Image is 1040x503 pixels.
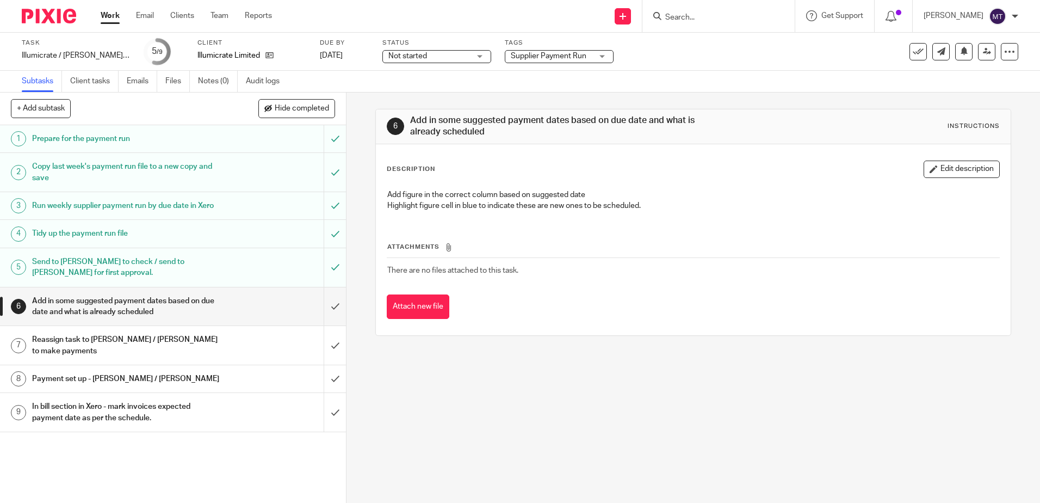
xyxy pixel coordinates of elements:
[32,198,219,214] h1: Run weekly supplier payment run by due date in Xero
[11,299,26,314] div: 6
[152,45,163,58] div: 5
[32,293,219,321] h1: Add in some suggested payment dates based on due date and what is already scheduled
[948,122,1000,131] div: Instructions
[32,254,219,281] h1: Send to [PERSON_NAME] to check / send to [PERSON_NAME] for first approval.
[11,371,26,387] div: 8
[170,10,194,21] a: Clients
[32,371,219,387] h1: Payment set up - [PERSON_NAME] / [PERSON_NAME]
[387,189,999,200] p: Add figure in the correct column based on suggested date
[387,165,435,174] p: Description
[22,71,62,92] a: Subtasks
[22,9,76,23] img: Pixie
[275,105,329,113] span: Hide completed
[197,39,306,47] label: Client
[387,118,404,135] div: 6
[157,49,163,55] small: /9
[11,338,26,353] div: 7
[382,39,491,47] label: Status
[22,50,131,61] div: Illumicrate / Daphne Press - Supplier Payment Run
[387,200,999,211] p: Highlight figure cell in blue to indicate these are new ones to be scheduled.
[11,260,26,275] div: 5
[32,332,219,359] h1: Reassign task to [PERSON_NAME] / [PERSON_NAME] to make payments
[320,39,369,47] label: Due by
[387,295,449,319] button: Attach new file
[664,13,762,23] input: Search
[320,52,343,59] span: [DATE]
[165,71,190,92] a: Files
[924,161,1000,178] button: Edit description
[22,50,131,61] div: Illumicrate / [PERSON_NAME] Press - Supplier Payment Run
[197,50,260,61] p: Illumicrate Limited
[924,10,983,21] p: [PERSON_NAME]
[258,99,335,118] button: Hide completed
[821,12,863,20] span: Get Support
[11,405,26,420] div: 9
[136,10,154,21] a: Email
[70,71,119,92] a: Client tasks
[246,71,288,92] a: Audit logs
[410,115,716,138] h1: Add in some suggested payment dates based on due date and what is already scheduled
[198,71,238,92] a: Notes (0)
[11,131,26,146] div: 1
[387,267,518,274] span: There are no files attached to this task.
[511,52,586,60] span: Supplier Payment Run
[211,10,228,21] a: Team
[101,10,120,21] a: Work
[11,226,26,242] div: 4
[989,8,1006,25] img: svg%3E
[32,225,219,242] h1: Tidy up the payment run file
[388,52,427,60] span: Not started
[32,158,219,186] h1: Copy last week's payment run file to a new copy and save
[505,39,614,47] label: Tags
[22,39,131,47] label: Task
[245,10,272,21] a: Reports
[32,398,219,426] h1: In bill section in Xero - mark invoices expected payment date as per the schedule.
[387,244,439,250] span: Attachments
[11,165,26,180] div: 2
[32,131,219,147] h1: Prepare for the payment run
[127,71,157,92] a: Emails
[11,198,26,213] div: 3
[11,99,71,118] button: + Add subtask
